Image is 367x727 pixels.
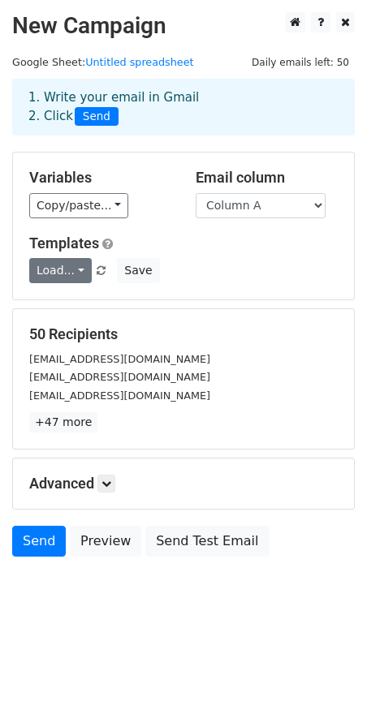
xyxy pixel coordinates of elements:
small: [EMAIL_ADDRESS][DOMAIN_NAME] [29,353,210,365]
a: Templates [29,234,99,252]
a: +47 more [29,412,97,432]
span: Daily emails left: 50 [246,54,355,71]
small: [EMAIL_ADDRESS][DOMAIN_NAME] [29,371,210,383]
h2: New Campaign [12,12,355,40]
button: Save [117,258,159,283]
h5: Variables [29,169,171,187]
small: [EMAIL_ADDRESS][DOMAIN_NAME] [29,389,210,402]
a: Untitled spreadsheet [85,56,193,68]
a: Send Test Email [145,526,269,557]
a: Copy/paste... [29,193,128,218]
a: Preview [70,526,141,557]
small: Google Sheet: [12,56,194,68]
h5: Advanced [29,475,338,493]
a: Load... [29,258,92,283]
a: Daily emails left: 50 [246,56,355,68]
iframe: Chat Widget [286,649,367,727]
h5: Email column [196,169,338,187]
div: 1. Write your email in Gmail 2. Click [16,88,351,126]
h5: 50 Recipients [29,325,338,343]
span: Send [75,107,119,127]
a: Send [12,526,66,557]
